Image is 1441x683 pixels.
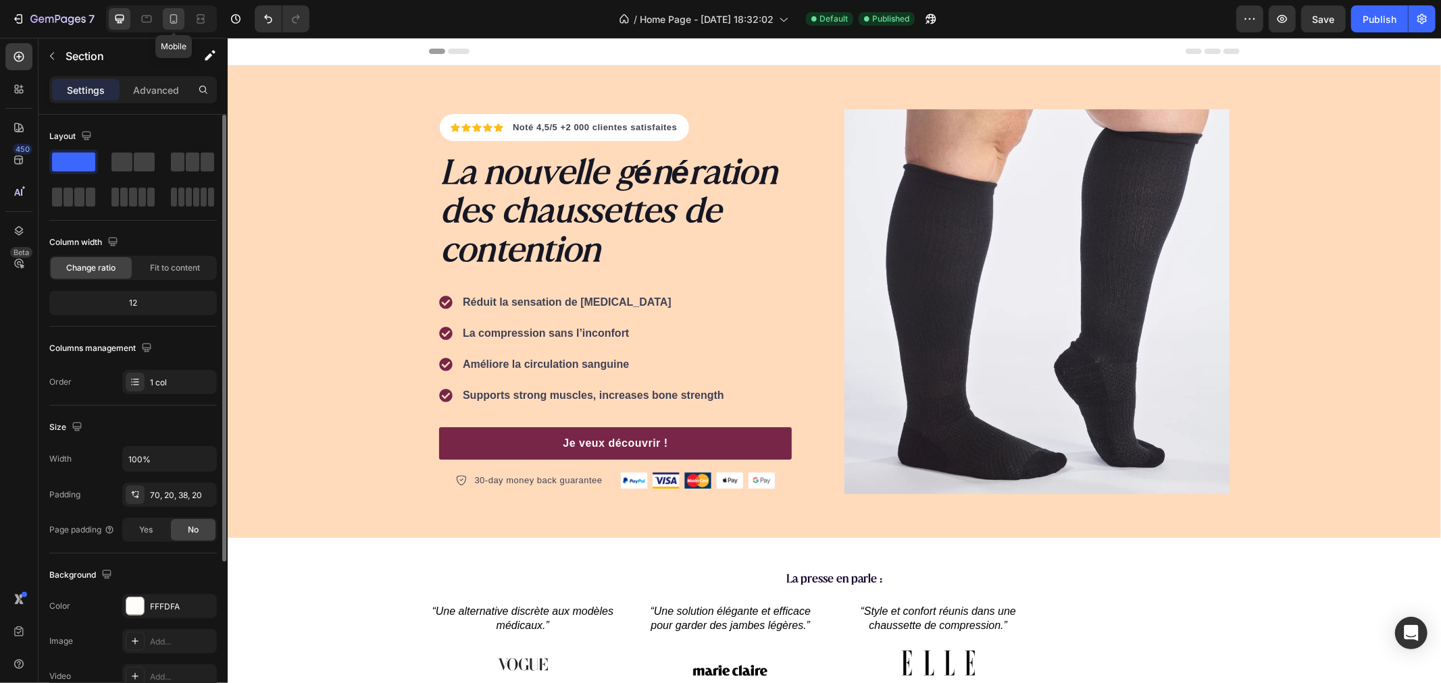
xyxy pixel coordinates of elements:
img: gempages_585563945989833533-d2ba56b2-3908-44d1-9ff5-b3291579841e.png [674,612,748,638]
div: FFFDFA [150,601,213,613]
span: No [188,524,199,536]
div: 12 [52,294,214,312]
div: Background [49,566,115,584]
div: Color [49,600,70,612]
img: gempages_585563945989833533-066aff64-4039-41f1-9715-a72067f6ac2a.png [465,627,540,638]
p: Advanced [133,83,179,97]
p: Supports strong muscles, increases bone strength [235,350,497,366]
div: Image [49,635,73,647]
button: 7 [5,5,101,32]
div: Publish [1363,12,1396,26]
h2: La nouvelle génération des chaussettes de contention [211,114,564,234]
div: Add... [150,671,213,683]
div: Width [49,453,72,465]
div: 70, 20, 38, 20 [150,489,213,501]
span: Change ratio [67,262,116,274]
div: Columns management [49,339,155,358]
span: Save [1313,13,1335,25]
p: 7 [89,11,95,27]
div: Layout [49,128,95,146]
div: Size [49,418,85,437]
iframe: Design area [228,38,1441,683]
div: Padding [49,489,80,501]
div: Undo/Redo [255,5,309,32]
div: Order [49,376,72,388]
div: Column width [49,234,121,252]
span: Home Page - [DATE] 18:32:02 [640,12,774,26]
p: “Style et confort réunis dans une chaussette de compression.” [618,567,803,595]
div: 1 col [150,377,213,389]
p: La compression sans l’inconfort [235,288,497,304]
div: Add... [150,636,213,648]
img: gempages_585563945989833533-fd894222-6d26-463a-ad03-85ab4e0339f8.svg [258,615,332,638]
div: Open Intercom Messenger [1395,617,1427,649]
p: Section [66,48,176,64]
p: “Une alternative discrète aux modèles médicaux.” [203,567,388,595]
span: Fit to content [150,262,200,274]
button: Publish [1351,5,1408,32]
h2: La presse en parle : [201,532,1012,549]
span: Default [819,13,848,25]
img: gempages_585563945989833533-da1db895-b607-4ad4-a224-4916cd24e3d2.webp [617,72,1002,456]
p: Settings [67,83,105,97]
span: / [634,12,637,26]
p: Je veux découvrir ! [335,398,440,414]
div: Video [49,670,71,682]
p: Réduit la sensation de [MEDICAL_DATA] [235,256,497,273]
span: Published [872,13,909,25]
div: Page padding [49,524,115,536]
strong: Noté 4,5/5 +2 000 clientes satisfaites [285,84,449,94]
p: 30-day money back guarantee [247,436,374,449]
input: Auto [123,447,216,471]
div: 450 [13,144,32,155]
button: Save [1301,5,1346,32]
a: Je veux découvrir ! [211,389,564,422]
span: Yes [139,524,153,536]
strong: Améliore la circulation sanguine [235,321,401,332]
p: “Une solution élégante et efficace pour garder des jambes légères.” [411,567,596,595]
img: 495611768014373769-47762bdc-c92b-46d1-973d-50401e2847fe.png [393,435,547,451]
div: Beta [10,247,32,258]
